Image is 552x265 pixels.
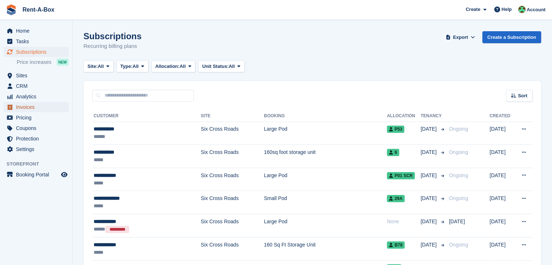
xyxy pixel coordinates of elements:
td: [DATE] [490,214,514,237]
span: All [132,63,139,70]
td: Six Cross Roads [201,145,264,168]
div: NEW [57,58,69,66]
span: [DATE] [421,218,438,225]
span: Ongoing [449,149,468,155]
a: menu [4,36,69,46]
span: All [229,63,235,70]
span: Coupons [16,123,60,133]
span: P53 [387,126,404,133]
span: Site: [87,63,98,70]
span: B78 [387,241,405,249]
button: Site: All [83,61,114,73]
span: Export [453,34,468,41]
span: Price increases [17,59,52,66]
span: Home [16,26,60,36]
td: Large Pod [264,122,387,145]
span: All [98,63,104,70]
a: menu [4,81,69,91]
span: Booking Portal [16,170,60,180]
td: Six Cross Roads [201,122,264,145]
td: Six Cross Roads [201,191,264,214]
span: Sort [518,92,527,99]
span: [DATE] [421,172,438,179]
td: [DATE] [490,122,514,145]
a: menu [4,134,69,144]
img: stora-icon-8386f47178a22dfd0bd8f6a31ec36ba5ce8667c1dd55bd0f319d3a0aa187defe.svg [6,4,17,15]
span: Invoices [16,102,60,112]
a: menu [4,102,69,112]
span: Ongoing [449,172,468,178]
span: Ongoing [449,126,468,132]
span: Analytics [16,91,60,102]
a: menu [4,123,69,133]
span: Create [466,6,480,13]
td: 160 Sq Ft Storage Unit [264,237,387,261]
td: Six Cross Roads [201,237,264,261]
th: Site [201,110,264,122]
span: CRM [16,81,60,91]
a: menu [4,26,69,36]
th: Booking [264,110,387,122]
span: Settings [16,144,60,154]
td: [DATE] [490,191,514,214]
span: Ongoing [449,242,468,248]
th: Created [490,110,514,122]
a: menu [4,144,69,154]
td: [DATE] [490,168,514,191]
span: All [180,63,186,70]
span: Storefront [7,160,72,168]
span: Pricing [16,113,60,123]
a: Rent-A-Box [20,4,57,16]
span: [DATE] [421,195,438,202]
td: Small Pod [264,191,387,214]
a: Price increases NEW [17,58,69,66]
div: None [387,218,421,225]
td: Large Pod [264,214,387,237]
th: Allocation [387,110,421,122]
p: Recurring billing plans [83,42,142,50]
th: Tenancy [421,110,446,122]
span: Sites [16,70,60,81]
span: 9 [387,149,399,156]
button: Allocation: All [151,61,196,73]
button: Export [445,31,477,43]
span: [DATE] [449,219,465,224]
a: menu [4,91,69,102]
span: Ongoing [449,195,468,201]
a: menu [4,47,69,57]
td: Six Cross Roads [201,214,264,237]
button: Type: All [116,61,148,73]
span: Type: [120,63,133,70]
h1: Subscriptions [83,31,142,41]
span: Allocation: [155,63,180,70]
span: Tasks [16,36,60,46]
span: P01 SCR [387,172,415,179]
span: [DATE] [421,148,438,156]
a: Create a Subscription [482,31,541,43]
th: Customer [92,110,201,122]
span: Protection [16,134,60,144]
td: Six Cross Roads [201,168,264,191]
button: Unit Status: All [198,61,244,73]
a: menu [4,170,69,180]
a: Preview store [60,170,69,179]
span: [DATE] [421,241,438,249]
span: Account [527,6,545,13]
td: 160sq foot storage unit [264,145,387,168]
span: 29A [387,195,405,202]
img: Conor O'Shea [518,6,526,13]
a: menu [4,113,69,123]
td: Large Pod [264,168,387,191]
td: [DATE] [490,237,514,261]
span: Unit Status: [202,63,229,70]
span: [DATE] [421,125,438,133]
a: menu [4,70,69,81]
span: Subscriptions [16,47,60,57]
span: Help [502,6,512,13]
td: [DATE] [490,145,514,168]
